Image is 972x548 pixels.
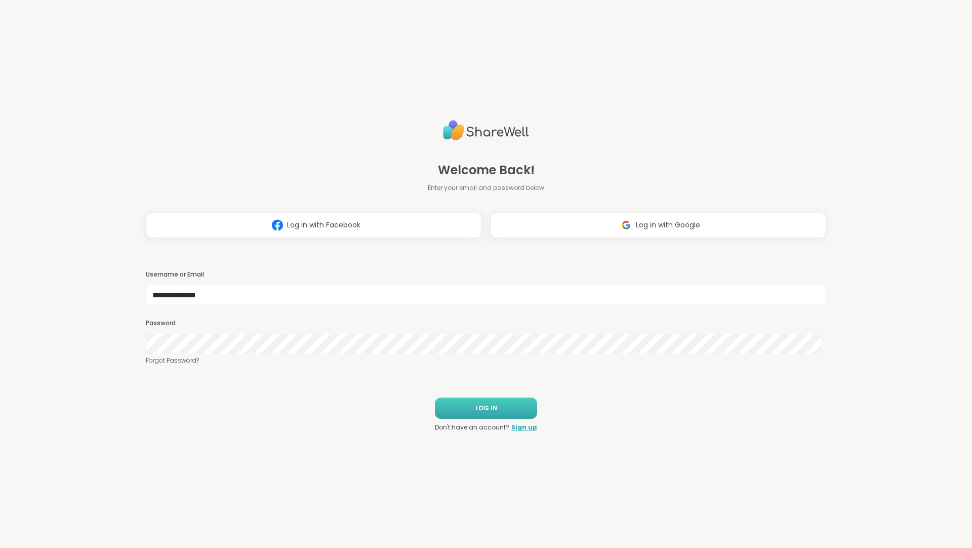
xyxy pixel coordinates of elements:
span: Enter your email and password below [428,183,544,192]
img: ShareWell Logo [443,116,529,145]
span: Log in with Facebook [287,220,360,230]
button: Log in with Facebook [146,213,482,238]
a: Forgot Password? [146,356,826,365]
span: LOG IN [475,404,497,413]
h3: Username or Email [146,270,826,279]
button: LOG IN [435,398,537,419]
a: Sign up [511,423,537,432]
button: Log in with Google [490,213,826,238]
span: Don't have an account? [435,423,509,432]
img: ShareWell Logomark [617,216,636,234]
h3: Password [146,319,826,328]
span: Welcome Back! [438,161,535,179]
span: Log in with Google [636,220,700,230]
img: ShareWell Logomark [268,216,287,234]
